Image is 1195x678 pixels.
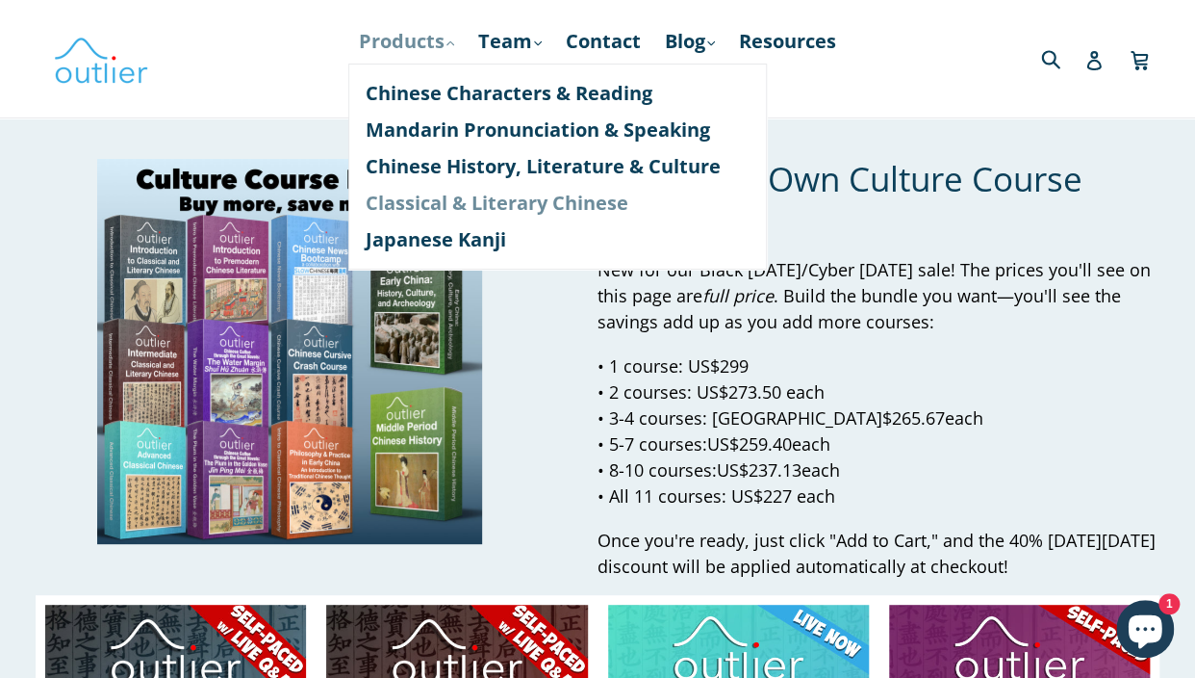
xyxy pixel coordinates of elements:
a: Classical & Literary Chinese [366,185,750,222]
p: • 1 course: US$299 • 2 courses: US$273.50 each • 3-4 courses: [GEOGRAPHIC_DATA] $265.67 each • 5-... [597,353,1175,509]
a: Contact [556,24,650,59]
a: Course Login [527,59,669,93]
input: Search [1036,39,1089,78]
em: full price [702,284,774,307]
h1: Build Your Own Culture Course Bundle [597,159,1175,240]
a: Products [349,24,464,59]
a: Japanese Kanji [366,222,750,258]
p: Once you're ready, just click "Add to Cart," and the 40% [DATE][DATE] discount will be applied au... [597,528,1175,580]
inbox-online-store-chat: Shopify online store chat [1110,600,1180,663]
a: Chinese Characters & Reading [366,75,750,112]
a: Resources [729,24,846,59]
a: Blog [655,24,725,59]
img: Build Your Own Culture Course Bundle [97,159,482,544]
p: New for our Black [DATE]/Cyber [DATE] sale! The prices you'll see on this page are . Build the bu... [597,257,1175,335]
a: Team [469,24,551,59]
img: Outlier Linguistics [53,31,149,87]
a: Mandarin Pronunciation & Speaking [366,112,750,148]
a: Chinese History, Literature & Culture [366,148,750,185]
